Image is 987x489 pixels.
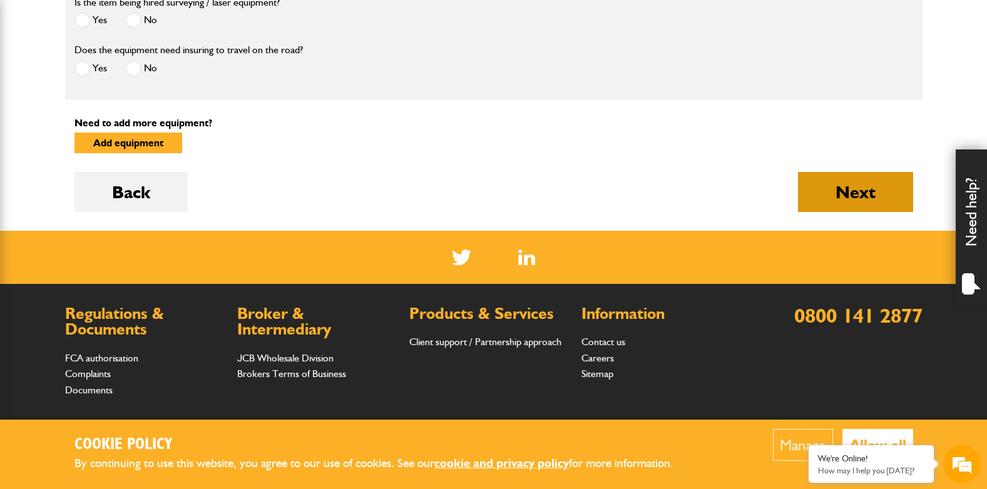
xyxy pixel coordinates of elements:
[74,13,107,28] label: Yes
[237,352,334,364] a: JCB Wholesale Division
[21,69,53,87] img: d_20077148190_company_1631870298795_20077148190
[74,172,188,212] button: Back
[74,435,694,455] h2: Cookie Policy
[74,61,107,76] label: Yes
[65,306,225,338] h2: Regulations & Documents
[16,116,228,143] input: Enter your last name
[205,6,235,36] div: Minimize live chat window
[581,336,625,348] a: Contact us
[16,153,228,180] input: Enter your email address
[956,149,987,306] div: Need help?
[65,368,111,380] a: Complaints
[409,306,569,322] h2: Products & Services
[74,454,694,473] p: By continuing to use this website, you agree to our use of cookies. See our for more information.
[74,45,303,55] label: Does the equipment need insuring to travel on the road?
[170,385,227,402] em: Start Chat
[65,70,210,86] div: Chat with us now
[126,13,157,28] label: No
[818,453,924,464] div: We're Online!
[518,250,535,265] a: LinkedIn
[65,352,138,364] a: FCA authorisation
[16,189,228,217] input: Enter your phone number
[237,368,346,380] a: Brokers Terms of Business
[794,303,923,328] a: 0800 141 2877
[452,250,471,265] img: Twitter
[74,133,182,153] button: Add equipment
[126,61,157,76] label: No
[409,336,561,348] a: Client support / Partnership approach
[842,429,913,461] button: Allow all
[518,250,535,265] img: Linked In
[581,306,741,322] h2: Information
[65,384,113,396] a: Documents
[581,368,613,380] a: Sitemap
[818,466,924,475] p: How may I help you today?
[773,429,833,461] button: Manage
[581,352,614,364] a: Careers
[434,456,569,470] a: cookie and privacy policy
[798,172,913,212] button: Next
[74,118,913,128] p: Need to add more equipment?
[237,306,397,338] h2: Broker & Intermediary
[16,226,228,375] textarea: Type your message and hit 'Enter'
